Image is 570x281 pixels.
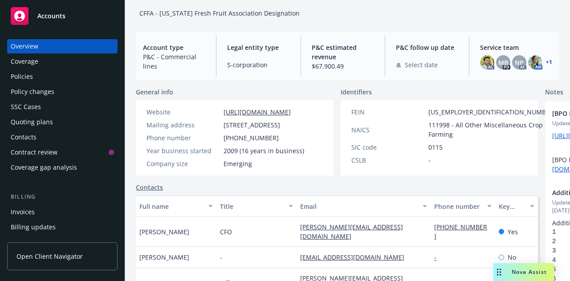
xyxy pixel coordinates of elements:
span: Identifiers [341,87,372,97]
div: Quoting plans [11,115,53,129]
span: P&C estimated revenue [312,43,374,61]
button: Full name [136,195,216,217]
div: Drag to move [493,263,505,281]
div: Coverage gap analysis [11,160,77,175]
span: NP [515,58,524,67]
div: Policies [11,69,33,84]
div: Key contact [499,202,525,211]
span: 111998 - All Other Miscellaneous Crop Farming [428,120,556,139]
div: CSLB [351,155,425,165]
span: [US_EMPLOYER_IDENTIFICATION_NUMBER] [428,107,556,117]
span: 0115 [428,143,443,152]
a: Accounts [7,4,118,29]
a: [URL][DOMAIN_NAME] [224,108,291,116]
span: No [508,252,516,262]
span: [PHONE_NUMBER] [224,133,279,143]
div: Contract review [11,145,57,159]
button: Email [297,195,431,217]
button: Nova Assist [493,263,554,281]
a: Contacts [136,183,163,192]
span: MB [498,58,508,67]
div: Phone number [434,202,481,211]
div: Mailing address [147,120,220,130]
div: Billing updates [11,220,56,234]
a: Billing updates [7,220,118,234]
a: [EMAIL_ADDRESS][DOMAIN_NAME] [300,253,411,261]
button: Title [216,195,297,217]
button: Phone number [431,195,495,217]
a: Quoting plans [7,115,118,129]
div: Contacts [11,130,37,144]
img: photo [480,55,494,69]
span: Nova Assist [512,268,547,276]
div: NAICS [351,125,425,134]
div: Year business started [147,146,220,155]
span: Account type [143,43,205,52]
a: Policies [7,69,118,84]
a: Coverage [7,54,118,69]
span: 2009 (16 years in business) [224,146,304,155]
span: Legal entity type [227,43,289,52]
img: photo [528,55,542,69]
div: Company size [147,159,220,168]
span: - [220,252,222,262]
span: Yes [508,227,518,236]
span: [STREET_ADDRESS] [224,120,280,130]
div: Full name [139,202,203,211]
span: P&C follow up date [396,43,458,52]
div: Billing [7,192,118,201]
span: Open Client Navigator [16,252,83,261]
span: P&C - Commercial lines [143,52,205,71]
span: [PERSON_NAME] [139,227,189,236]
div: FEIN [351,107,425,117]
div: SSC Cases [11,100,41,114]
a: Coverage gap analysis [7,160,118,175]
a: - [434,253,444,261]
div: Policy changes [11,85,54,99]
a: +1 [546,60,552,65]
a: Contract review [7,145,118,159]
span: [PERSON_NAME] [139,252,189,262]
span: $67,900.49 [312,61,374,71]
div: Email [300,202,417,211]
a: SSC Cases [7,100,118,114]
a: Overview [7,39,118,53]
div: Phone number [147,133,220,143]
a: [PERSON_NAME][EMAIL_ADDRESS][DOMAIN_NAME] [300,223,403,240]
div: Overview [11,39,38,53]
button: Key contact [495,195,538,217]
a: Invoices [7,205,118,219]
a: [PHONE_NUMBER] [434,223,487,240]
span: CFO [220,227,232,236]
span: S-corporation [227,60,289,69]
div: Coverage [11,54,38,69]
span: - [428,155,431,165]
div: Invoices [11,205,35,219]
span: Notes [545,87,563,98]
a: Contacts [7,130,118,144]
div: Website [147,107,220,117]
div: SIC code [351,143,425,152]
div: Title [220,202,284,211]
span: General info [136,87,173,97]
span: Select date [405,60,438,69]
a: Policy changes [7,85,118,99]
span: Service team [480,43,552,52]
span: Emerging [224,159,252,168]
span: Accounts [37,12,65,20]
